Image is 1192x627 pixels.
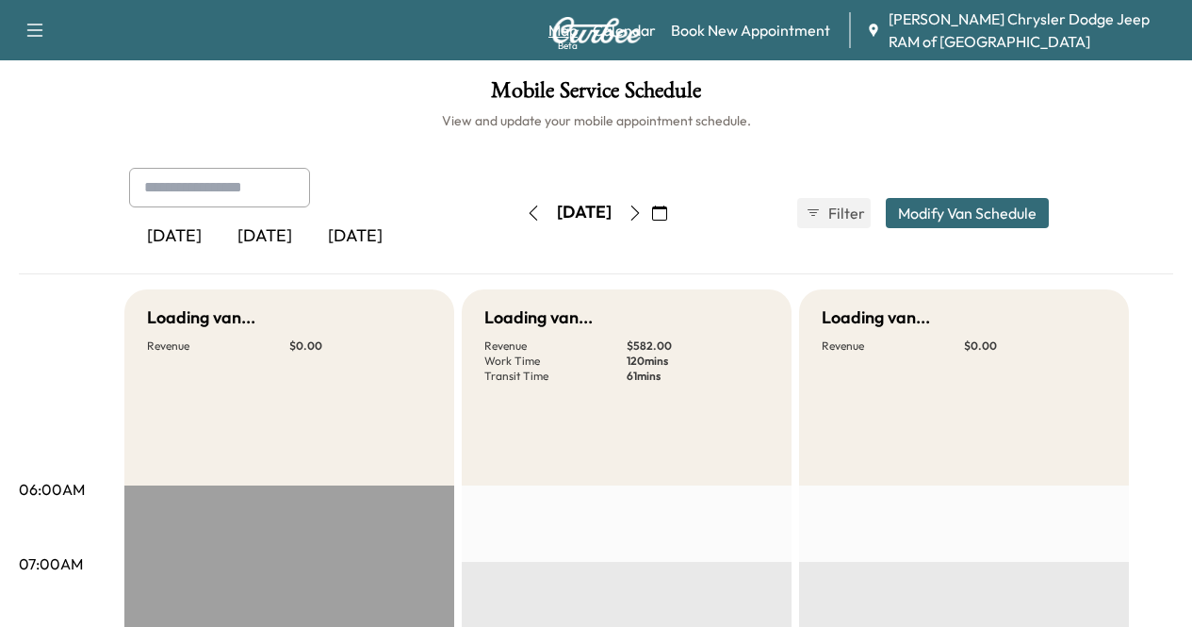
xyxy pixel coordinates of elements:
[19,478,85,501] p: 06:00AM
[310,215,400,258] div: [DATE]
[964,338,1106,354] p: $ 0.00
[627,338,769,354] p: $ 582.00
[886,198,1049,228] button: Modify Van Schedule
[557,201,612,224] div: [DATE]
[19,553,83,575] p: 07:00AM
[484,305,593,331] h5: Loading van...
[627,369,769,384] p: 61 mins
[797,198,871,228] button: Filter
[484,354,627,369] p: Work Time
[289,338,432,354] p: $ 0.00
[147,305,255,331] h5: Loading van...
[627,354,769,369] p: 120 mins
[484,369,627,384] p: Transit Time
[484,338,627,354] p: Revenue
[593,19,656,41] a: Calendar
[889,8,1177,53] span: [PERSON_NAME] Chrysler Dodge Jeep RAM of [GEOGRAPHIC_DATA]
[558,39,578,53] div: Beta
[129,215,220,258] div: [DATE]
[828,202,862,224] span: Filter
[822,338,964,354] p: Revenue
[19,111,1173,130] h6: View and update your mobile appointment schedule.
[220,215,310,258] div: [DATE]
[671,19,830,41] a: Book New Appointment
[822,305,930,331] h5: Loading van...
[548,19,578,41] a: MapBeta
[19,79,1173,111] h1: Mobile Service Schedule
[147,338,289,354] p: Revenue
